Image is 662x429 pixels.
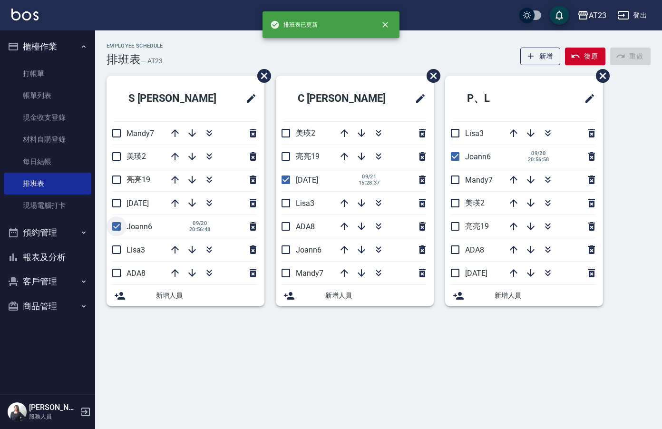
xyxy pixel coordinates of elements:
[589,62,611,90] span: 刪除班表
[465,222,489,231] span: 亮亮19
[296,245,321,254] span: Joann6
[359,174,380,180] span: 09/21
[127,175,150,184] span: 亮亮19
[614,7,651,24] button: 登出
[589,10,606,21] div: AT23
[189,220,211,226] span: 09/20
[29,403,78,412] h5: [PERSON_NAME]
[8,402,27,421] img: Person
[11,9,39,20] img: Logo
[465,245,484,254] span: ADA8
[296,199,314,208] span: Lisa3
[4,294,91,319] button: 商品管理
[127,269,146,278] span: ADA8
[296,128,315,137] span: 美瑛2
[465,269,487,278] span: [DATE]
[4,107,91,128] a: 現金收支登錄
[4,85,91,107] a: 帳單列表
[453,81,541,116] h2: P、L
[189,226,211,233] span: 20:56:48
[550,6,569,25] button: save
[127,129,154,138] span: Mandy7
[4,151,91,173] a: 每日結帳
[127,152,146,161] span: 美瑛2
[465,129,484,138] span: Lisa3
[29,412,78,421] p: 服務人員
[127,245,145,254] span: Lisa3
[465,198,485,207] span: 美瑛2
[4,63,91,85] a: 打帳單
[156,291,257,301] span: 新增人員
[4,269,91,294] button: 客戶管理
[296,222,315,231] span: ADA8
[4,34,91,59] button: 櫃檯作業
[578,87,595,110] span: 修改班表的標題
[127,222,152,231] span: Joann6
[296,269,323,278] span: Mandy7
[141,56,163,66] h6: — AT23
[528,150,549,156] span: 09/20
[445,285,603,306] div: 新增人員
[574,6,610,25] button: AT23
[296,152,320,161] span: 亮亮19
[127,199,149,208] span: [DATE]
[4,245,91,270] button: 報表及分析
[107,53,141,66] h3: 排班表
[283,81,402,116] h2: C [PERSON_NAME]
[565,48,605,65] button: 復原
[528,156,549,163] span: 20:56:58
[107,285,264,306] div: 新增人員
[465,175,493,185] span: Mandy7
[276,285,434,306] div: 新增人員
[270,20,318,29] span: 排班表已更新
[465,152,491,161] span: Joann6
[4,220,91,245] button: 預約管理
[4,195,91,216] a: 現場電腦打卡
[375,14,396,35] button: close
[250,62,273,90] span: 刪除班表
[419,62,442,90] span: 刪除班表
[114,81,233,116] h2: S [PERSON_NAME]
[4,173,91,195] a: 排班表
[495,291,595,301] span: 新增人員
[520,48,561,65] button: 新增
[107,43,163,49] h2: Employee Schedule
[296,175,318,185] span: [DATE]
[359,180,380,186] span: 15:28:37
[240,87,257,110] span: 修改班表的標題
[325,291,426,301] span: 新增人員
[409,87,426,110] span: 修改班表的標題
[4,128,91,150] a: 材料自購登錄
